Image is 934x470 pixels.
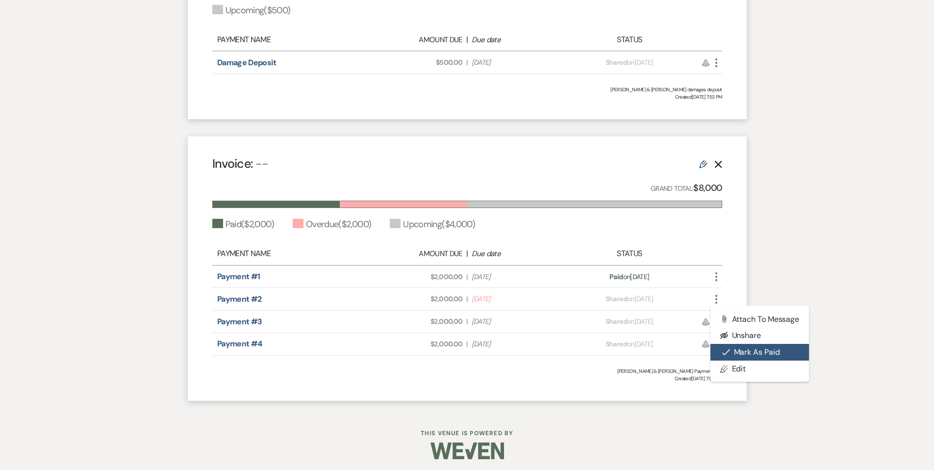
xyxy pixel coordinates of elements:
div: Upcoming ( $500 ) [212,4,291,17]
a: Damage Deposit [217,57,276,68]
span: $2,000.00 [372,316,462,327]
div: Payment Name [217,248,367,260]
span: Created: [DATE] 7:53 PM [212,93,722,101]
div: on [DATE] [567,339,692,349]
div: Status [567,248,692,260]
div: Paid ( $2,000 ) [212,218,274,231]
div: Due date [472,248,562,260]
span: Paid [609,272,623,281]
div: [PERSON_NAME] & [PERSON_NAME] damages deposit [212,86,722,93]
div: on [DATE] [567,316,692,327]
span: | [466,57,467,68]
span: Shared [606,58,627,67]
div: Due date [472,34,562,46]
span: [DATE] [472,272,562,282]
div: | [367,34,567,46]
span: $2,000.00 [372,339,462,349]
button: Mark as Paid [710,344,809,361]
a: Payment #2 [217,294,262,304]
span: | [466,272,467,282]
span: | [466,294,467,304]
div: on [DATE] [567,272,692,282]
div: Payment Name [217,34,367,46]
div: Overdue ( $2,000 ) [293,218,371,231]
span: $500.00 [372,57,462,68]
p: Grand Total: [651,181,722,195]
button: Attach to Message [710,311,809,327]
span: -- [255,156,269,172]
span: [DATE] [472,339,562,349]
div: Status [567,34,692,46]
img: Weven Logo [430,434,504,468]
span: Shared [606,317,627,326]
div: on [DATE] [567,294,692,304]
div: | [367,248,567,260]
div: Amount Due [372,248,462,260]
a: Edit [710,361,809,377]
span: [DATE] [472,316,562,327]
span: Shared [606,339,627,348]
div: [PERSON_NAME] & [PERSON_NAME] Payment Plan [212,367,722,375]
div: Upcoming ( $4,000 ) [390,218,475,231]
h4: Invoice: [212,155,269,172]
span: | [466,316,467,327]
a: Payment #1 [217,271,260,282]
a: Payment #4 [217,339,262,349]
span: | [466,339,467,349]
span: $2,000.00 [372,272,462,282]
div: Amount Due [372,34,462,46]
span: [DATE] [472,294,562,304]
strong: $8,000 [693,182,722,194]
div: on [DATE] [567,57,692,68]
a: Payment #3 [217,316,262,327]
span: [DATE] [472,57,562,68]
span: Created: [DATE] 7:50 PM [212,375,722,382]
span: Shared [606,294,627,303]
button: Unshare [710,327,809,344]
span: $2,000.00 [372,294,462,304]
